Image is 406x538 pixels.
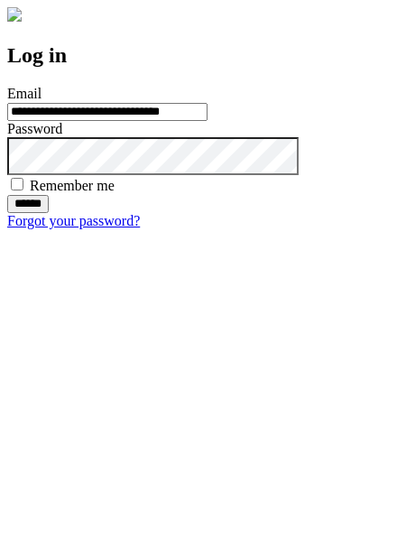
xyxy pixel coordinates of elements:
[7,43,399,68] h2: Log in
[7,121,62,136] label: Password
[7,86,42,101] label: Email
[30,178,115,193] label: Remember me
[7,213,140,228] a: Forgot your password?
[7,7,22,22] img: logo-4e3dc11c47720685a147b03b5a06dd966a58ff35d612b21f08c02c0306f2b779.png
